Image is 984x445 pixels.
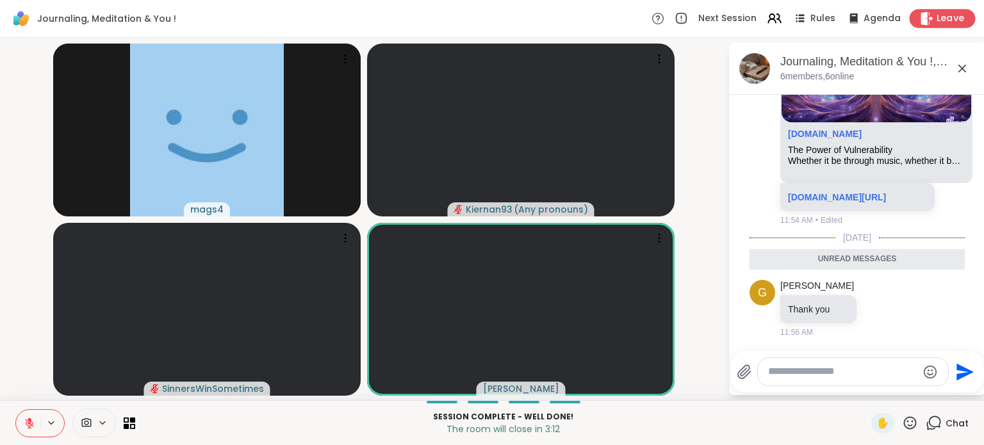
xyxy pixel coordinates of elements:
span: Kiernan93 [466,203,512,216]
span: • [816,214,818,226]
span: Agenda [864,12,901,25]
img: ShareWell Logomark [10,8,32,29]
div: Whether it be through music, whether it be sharing what is on your heart, i encourage and empower... [788,156,965,166]
textarea: Type your message [768,365,917,378]
span: [PERSON_NAME] [483,382,559,395]
button: Send [949,357,978,386]
p: 6 members, 6 online [780,70,854,83]
p: The room will close in 3:12 [143,423,864,435]
span: Leave [937,12,965,26]
span: ( Any pronouns ) [514,203,588,216]
span: Rules [810,12,835,25]
span: G [758,284,767,302]
span: 11:54 AM [780,214,813,226]
span: ✋ [876,416,889,431]
span: 11:56 AM [780,327,813,338]
span: SinnersWinSometimes [162,382,264,395]
span: Next Session [698,12,757,25]
span: Journaling, Meditation & You ! [37,12,176,25]
span: audio-muted [151,384,160,393]
span: Edited [821,214,842,226]
span: audio-muted [454,205,463,214]
a: Attachment [788,129,862,139]
p: Session Complete - well done! [143,411,864,423]
img: Journaling, Meditation & You !, Oct 15 [739,53,770,84]
p: Thank you [788,303,849,316]
a: [DOMAIN_NAME][URL] [788,192,886,202]
span: mags4 [190,203,224,216]
div: Journaling, Meditation & You !, [DATE] [780,54,975,70]
div: Unread messages [750,249,965,270]
div: The Power of Vulnerability [788,145,965,156]
span: Chat [946,417,969,430]
span: [DATE] [835,231,879,244]
button: Emoji picker [922,364,938,380]
a: [PERSON_NAME] [780,280,854,293]
img: mags4 [130,44,284,216]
